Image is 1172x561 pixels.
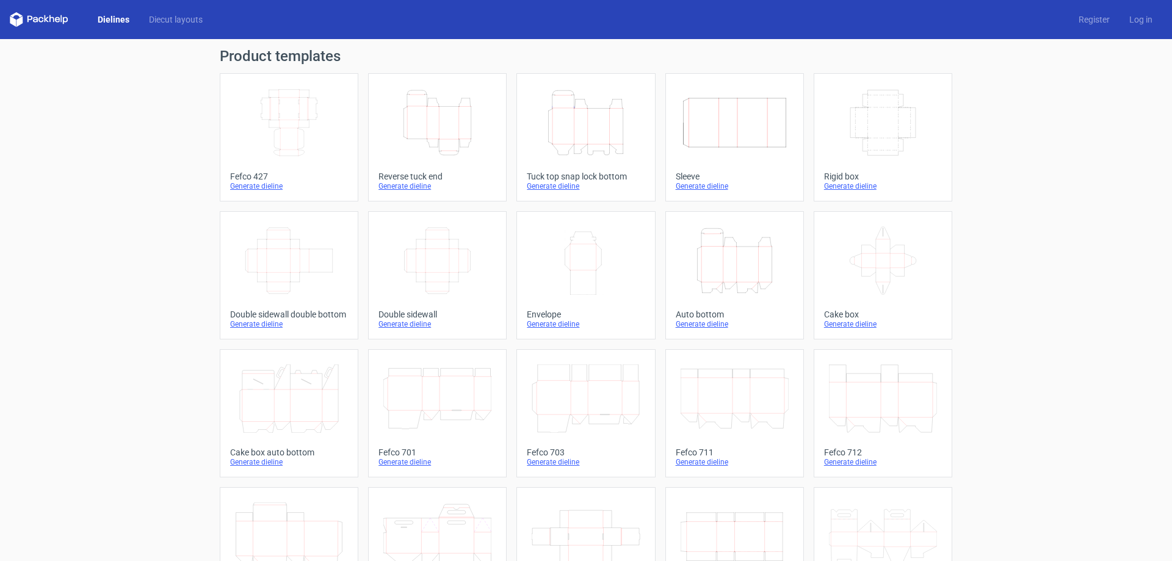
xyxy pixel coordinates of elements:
[824,172,942,181] div: Rigid box
[676,457,794,467] div: Generate dieline
[230,172,348,181] div: Fefco 427
[220,211,358,339] a: Double sidewall double bottomGenerate dieline
[676,319,794,329] div: Generate dieline
[88,13,139,26] a: Dielines
[824,457,942,467] div: Generate dieline
[230,447,348,457] div: Cake box auto bottom
[665,73,804,201] a: SleeveGenerate dieline
[676,181,794,191] div: Generate dieline
[676,172,794,181] div: Sleeve
[814,211,952,339] a: Cake boxGenerate dieline
[378,181,496,191] div: Generate dieline
[139,13,212,26] a: Diecut layouts
[527,447,645,457] div: Fefco 703
[676,447,794,457] div: Fefco 711
[378,447,496,457] div: Fefco 701
[368,349,507,477] a: Fefco 701Generate dieline
[665,349,804,477] a: Fefco 711Generate dieline
[527,457,645,467] div: Generate dieline
[378,457,496,467] div: Generate dieline
[665,211,804,339] a: Auto bottomGenerate dieline
[378,319,496,329] div: Generate dieline
[824,309,942,319] div: Cake box
[527,309,645,319] div: Envelope
[676,309,794,319] div: Auto bottom
[230,181,348,191] div: Generate dieline
[527,319,645,329] div: Generate dieline
[516,211,655,339] a: EnvelopeGenerate dieline
[378,172,496,181] div: Reverse tuck end
[824,319,942,329] div: Generate dieline
[230,319,348,329] div: Generate dieline
[814,349,952,477] a: Fefco 712Generate dieline
[368,73,507,201] a: Reverse tuck endGenerate dieline
[527,172,645,181] div: Tuck top snap lock bottom
[368,211,507,339] a: Double sidewallGenerate dieline
[220,73,358,201] a: Fefco 427Generate dieline
[220,49,952,63] h1: Product templates
[824,181,942,191] div: Generate dieline
[230,457,348,467] div: Generate dieline
[220,349,358,477] a: Cake box auto bottomGenerate dieline
[814,73,952,201] a: Rigid boxGenerate dieline
[230,309,348,319] div: Double sidewall double bottom
[824,447,942,457] div: Fefco 712
[516,349,655,477] a: Fefco 703Generate dieline
[516,73,655,201] a: Tuck top snap lock bottomGenerate dieline
[378,309,496,319] div: Double sidewall
[1120,13,1162,26] a: Log in
[527,181,645,191] div: Generate dieline
[1069,13,1120,26] a: Register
